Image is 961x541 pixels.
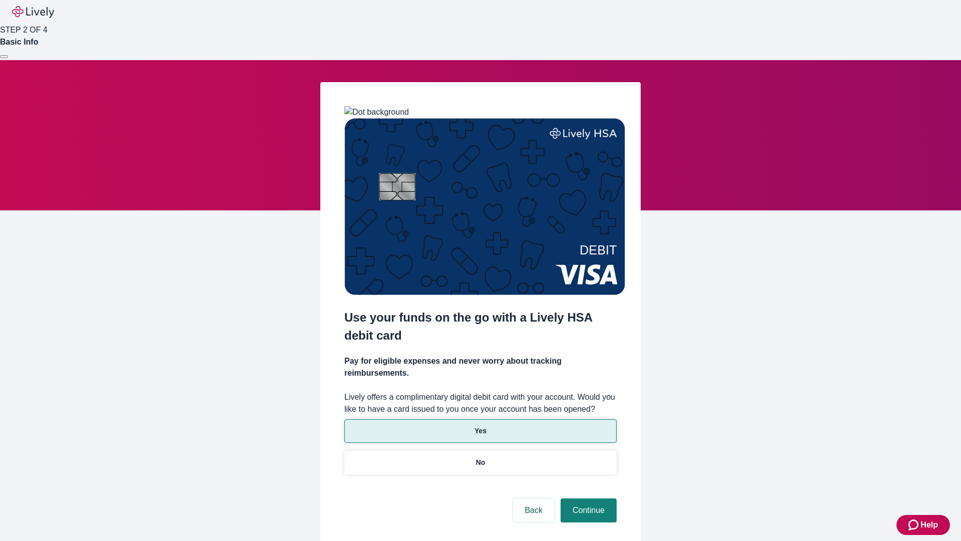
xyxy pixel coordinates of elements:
[344,355,617,379] h4: Pay for eligible expenses and never worry about tracking reimbursements.
[344,106,409,118] img: Dot background
[12,6,54,18] img: Lively
[474,426,487,436] p: Yes
[344,391,617,415] label: Lively offers a complimentary digital debit card with your account. Would you like to have a card...
[344,118,625,295] img: Debit card
[896,515,950,535] button: Zendesk support iconHelp
[513,498,555,522] button: Back
[344,451,617,474] button: No
[476,457,486,468] p: No
[561,498,617,522] button: Continue
[344,309,617,345] h2: Use your funds on the go with a Lively HSA debit card
[920,519,938,531] span: Help
[344,419,617,443] button: Yes
[908,519,920,531] svg: Zendesk support icon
